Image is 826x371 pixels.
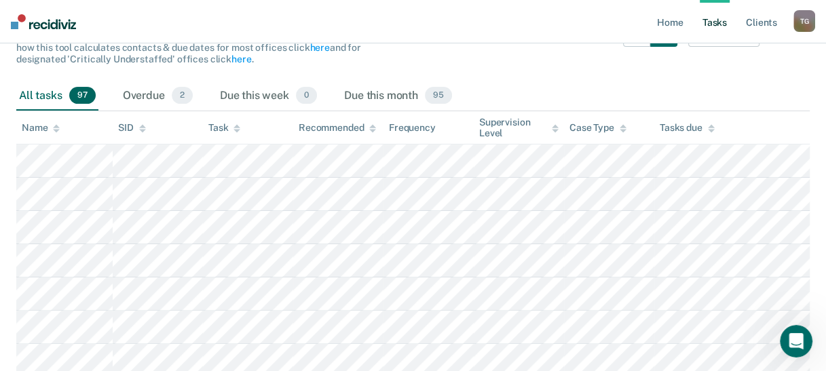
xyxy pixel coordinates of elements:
[69,87,96,104] span: 97
[479,117,559,140] div: Supervision Level
[16,20,374,64] span: The clients listed below have upcoming requirements due this month that have not yet been complet...
[299,122,376,134] div: Recommended
[172,87,193,104] span: 2
[208,122,240,134] div: Task
[231,54,251,64] a: here
[217,81,320,111] div: Due this week0
[22,122,60,134] div: Name
[660,122,715,134] div: Tasks due
[793,10,815,32] button: TG
[780,325,812,357] iframe: Intercom live chat
[296,87,317,104] span: 0
[425,87,452,104] span: 95
[16,81,98,111] div: All tasks97
[389,122,436,134] div: Frequency
[793,10,815,32] div: T G
[341,81,455,111] div: Due this month95
[118,122,146,134] div: SID
[309,42,329,53] a: here
[569,122,626,134] div: Case Type
[120,81,195,111] div: Overdue2
[11,14,76,29] img: Recidiviz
